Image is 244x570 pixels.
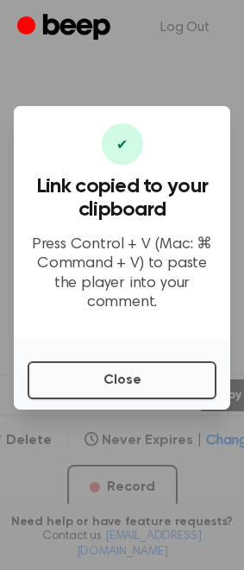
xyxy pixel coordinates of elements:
[28,175,216,222] h3: Link copied to your clipboard
[17,11,115,45] a: Beep
[28,235,216,313] p: Press Control + V (Mac: ⌘ Command + V) to paste the player into your comment.
[143,7,227,48] a: Log Out
[28,361,216,399] button: Close
[102,123,143,165] div: ✔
